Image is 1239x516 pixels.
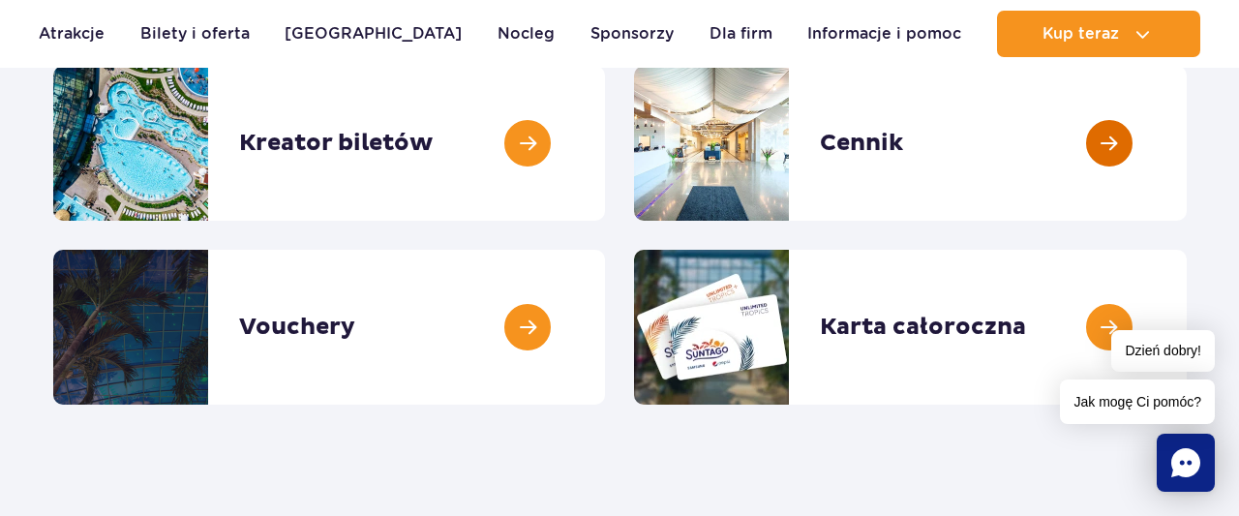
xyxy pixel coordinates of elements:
[590,11,674,57] a: Sponsorzy
[498,11,555,57] a: Nocleg
[1060,379,1215,424] span: Jak mogę Ci pomóc?
[997,11,1200,57] button: Kup teraz
[39,11,105,57] a: Atrakcje
[140,11,250,57] a: Bilety i oferta
[1157,434,1215,492] div: Chat
[1111,330,1215,372] span: Dzień dobry!
[710,11,772,57] a: Dla firm
[1043,25,1119,43] span: Kup teraz
[807,11,961,57] a: Informacje i pomoc
[285,11,462,57] a: [GEOGRAPHIC_DATA]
